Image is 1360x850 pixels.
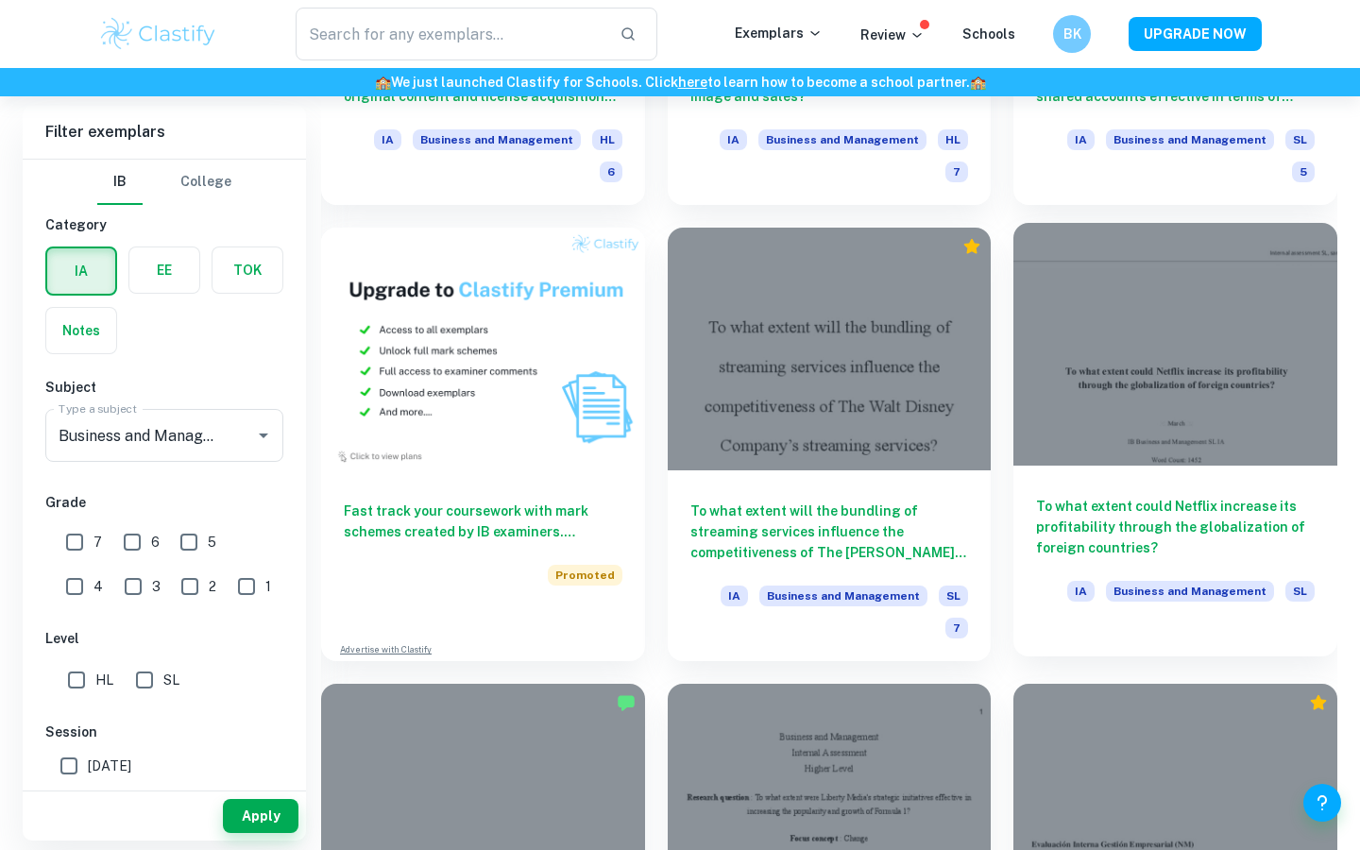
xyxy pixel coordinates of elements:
[23,106,306,159] h6: Filter exemplars
[938,129,968,150] span: HL
[1129,17,1262,51] button: UPGRADE NOW
[1067,581,1095,602] span: IA
[250,422,277,449] button: Open
[59,400,137,416] label: Type a subject
[97,160,231,205] div: Filter type choice
[1053,15,1091,53] button: BK
[321,228,645,470] img: Thumbnail
[46,308,116,353] button: Notes
[720,129,747,150] span: IA
[860,25,925,45] p: Review
[212,247,282,293] button: TOK
[1309,693,1328,712] div: Premium
[962,26,1015,42] a: Schools
[758,129,926,150] span: Business and Management
[163,670,179,690] span: SL
[95,670,113,690] span: HL
[208,532,216,552] span: 5
[265,576,271,597] span: 1
[617,693,636,712] img: Marked
[1285,581,1315,602] span: SL
[945,161,968,182] span: 7
[88,756,131,776] span: [DATE]
[668,228,992,661] a: To what extent will the bundling of streaming services influence the competitiveness of The [PERS...
[152,576,161,597] span: 3
[690,501,969,563] h6: To what extent will the bundling of streaming services influence the competitiveness of The [PERS...
[678,75,707,90] a: here
[45,214,283,235] h6: Category
[1036,496,1315,558] h6: To what extent could Netflix increase its profitability through the globalization of foreign coun...
[45,722,283,742] h6: Session
[1067,129,1095,150] span: IA
[151,532,160,552] span: 6
[45,628,283,649] h6: Level
[93,532,102,552] span: 7
[98,15,218,53] img: Clastify logo
[592,129,622,150] span: HL
[970,75,986,90] span: 🏫
[4,72,1356,93] h6: We just launched Clastify for Schools. Click to learn how to become a school partner.
[413,129,581,150] span: Business and Management
[759,586,927,606] span: Business and Management
[97,160,143,205] button: IB
[962,237,981,256] div: Premium
[945,618,968,638] span: 7
[47,248,115,294] button: IA
[180,160,231,205] button: College
[93,576,103,597] span: 4
[600,161,622,182] span: 6
[129,247,199,293] button: EE
[735,23,823,43] p: Exemplars
[939,586,968,606] span: SL
[1013,228,1337,661] a: To what extent could Netflix increase its profitability through the globalization of foreign coun...
[340,643,432,656] a: Advertise with Clastify
[1062,24,1083,44] h6: BK
[296,8,604,60] input: Search for any exemplars...
[1106,129,1274,150] span: Business and Management
[548,565,622,586] span: Promoted
[1285,129,1315,150] span: SL
[209,576,216,597] span: 2
[1106,581,1274,602] span: Business and Management
[375,75,391,90] span: 🏫
[223,799,298,833] button: Apply
[344,501,622,542] h6: Fast track your coursework with mark schemes created by IB examiners. Upgrade now
[45,377,283,398] h6: Subject
[1303,784,1341,822] button: Help and Feedback
[721,586,748,606] span: IA
[1292,161,1315,182] span: 5
[45,492,283,513] h6: Grade
[374,129,401,150] span: IA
